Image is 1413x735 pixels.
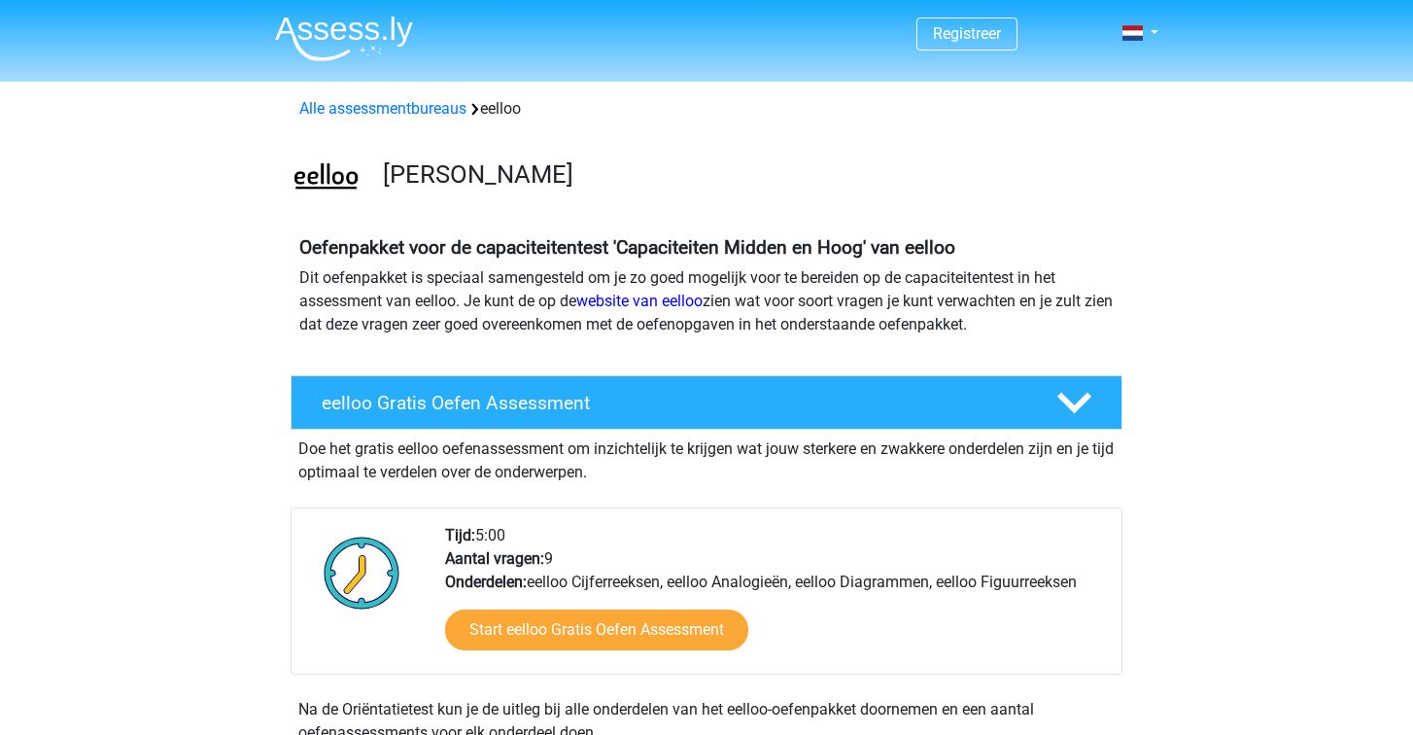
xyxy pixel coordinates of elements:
[445,610,748,650] a: Start eelloo Gratis Oefen Assessment
[576,292,703,310] a: website van eelloo
[283,375,1130,430] a: eelloo Gratis Oefen Assessment
[291,430,1122,484] div: Doe het gratis eelloo oefenassessment om inzichtelijk te krijgen wat jouw sterkere en zwakkere on...
[322,392,1025,414] h4: eelloo Gratis Oefen Assessment
[383,159,1107,190] h3: [PERSON_NAME]
[292,97,1121,121] div: eelloo
[275,16,413,61] img: Assessly
[292,144,361,213] img: eelloo.png
[299,266,1114,336] p: Dit oefenpakket is speciaal samengesteld om je zo goed mogelijk voor te bereiden op de capaciteit...
[933,24,1001,43] a: Registreer
[445,549,544,568] b: Aantal vragen:
[445,573,527,591] b: Onderdelen:
[299,99,466,118] a: Alle assessmentbureaus
[313,524,411,621] img: Klok
[445,526,475,544] b: Tijd:
[431,524,1120,674] div: 5:00 9 eelloo Cijferreeksen, eelloo Analogieën, eelloo Diagrammen, eelloo Figuurreeksen
[299,236,955,259] b: Oefenpakket voor de capaciteitentest 'Capaciteiten Midden en Hoog' van eelloo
